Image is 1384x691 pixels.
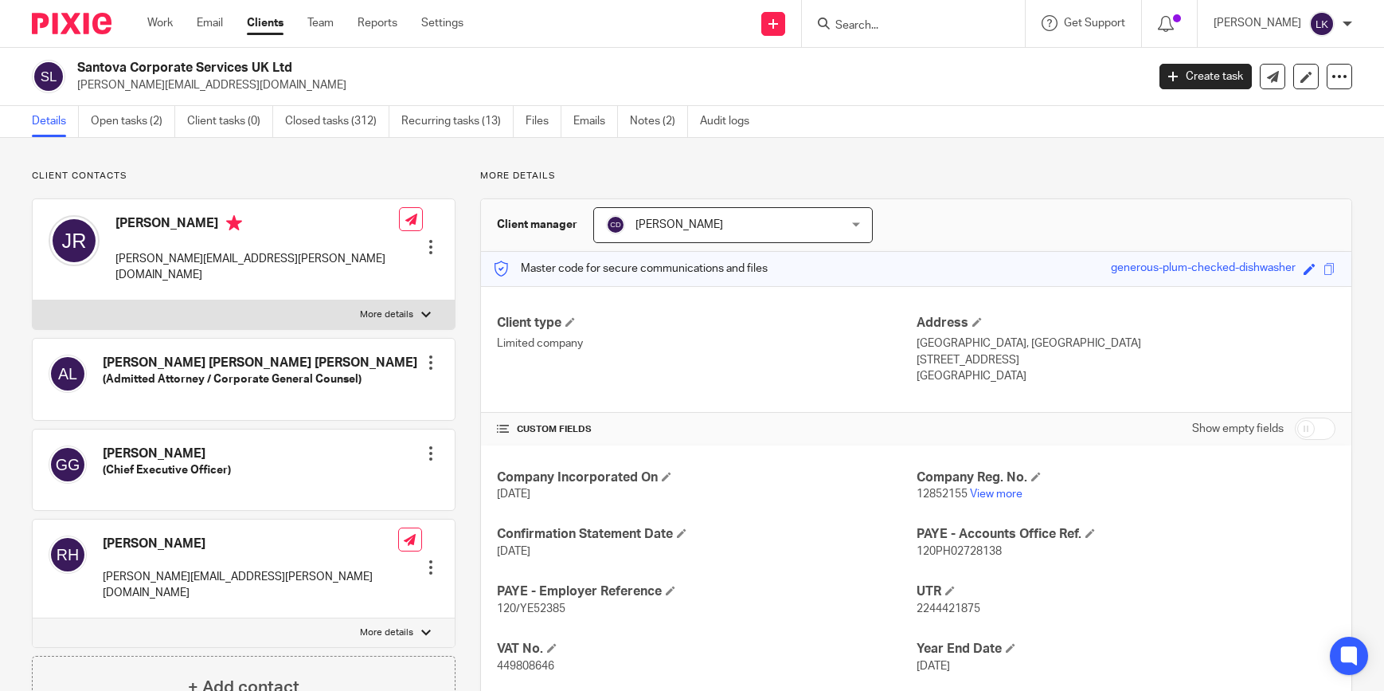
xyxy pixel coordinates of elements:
[115,215,399,235] h4: [PERSON_NAME]
[606,215,625,234] img: svg%3E
[917,469,1335,486] h4: Company Reg. No.
[480,170,1352,183] p: More details
[115,251,399,284] p: [PERSON_NAME][EMAIL_ADDRESS][PERSON_NAME][DOMAIN_NAME]
[1214,15,1301,31] p: [PERSON_NAME]
[917,641,1335,658] h4: Year End Date
[917,526,1335,543] h4: PAYE - Accounts Office Ref.
[91,106,175,137] a: Open tasks (2)
[497,469,916,486] h4: Company Incorporated On
[497,315,916,332] h4: Client type
[421,15,463,31] a: Settings
[401,106,514,137] a: Recurring tasks (13)
[917,603,980,614] span: 2244421875
[1192,421,1284,437] label: Show empty fields
[834,19,977,33] input: Search
[917,489,968,500] span: 12852155
[103,355,417,371] h4: [PERSON_NAME] [PERSON_NAME] [PERSON_NAME]
[32,13,111,34] img: Pixie
[147,15,173,31] a: Work
[497,661,554,672] span: 449808646
[1309,11,1335,37] img: svg%3E
[497,336,916,351] p: Limited company
[32,60,65,93] img: svg%3E
[360,626,413,639] p: More details
[360,308,413,321] p: More details
[32,106,79,137] a: Details
[187,106,273,137] a: Client tasks (0)
[285,106,389,137] a: Closed tasks (312)
[1064,18,1125,29] span: Get Support
[103,446,231,462] h4: [PERSON_NAME]
[917,336,1335,351] p: [GEOGRAPHIC_DATA], [GEOGRAPHIC_DATA]
[917,583,1335,600] h4: UTR
[49,446,87,484] img: svg%3E
[1111,260,1296,278] div: generous-plum-checked-dishwasher
[77,77,1136,93] p: [PERSON_NAME][EMAIL_ADDRESS][DOMAIN_NAME]
[497,489,530,500] span: [DATE]
[493,261,768,277] p: Master code for secure communications and files
[573,106,618,137] a: Emails
[103,569,398,602] p: [PERSON_NAME][EMAIL_ADDRESS][PERSON_NAME][DOMAIN_NAME]
[917,546,1002,557] span: 120PH02728138
[917,315,1335,332] h4: Address
[917,368,1335,384] p: [GEOGRAPHIC_DATA]
[49,355,87,393] img: svg%3E
[526,106,561,137] a: Files
[49,536,87,574] img: svg%3E
[307,15,334,31] a: Team
[358,15,397,31] a: Reports
[497,526,916,543] h4: Confirmation Statement Date
[49,215,100,266] img: svg%3E
[226,215,242,231] i: Primary
[497,546,530,557] span: [DATE]
[917,352,1335,368] p: [STREET_ADDRESS]
[700,106,761,137] a: Audit logs
[247,15,283,31] a: Clients
[917,661,950,672] span: [DATE]
[630,106,688,137] a: Notes (2)
[497,423,916,436] h4: CUSTOM FIELDS
[635,219,723,230] span: [PERSON_NAME]
[497,217,577,233] h3: Client manager
[103,536,398,552] h4: [PERSON_NAME]
[970,489,1022,500] a: View more
[103,371,417,387] h5: (Admitted Attorney / Corporate General Counsel)
[103,462,231,478] h5: (Chief Executive Officer)
[497,603,565,614] span: 120/YE52385
[197,15,223,31] a: Email
[497,583,916,600] h4: PAYE - Employer Reference
[497,641,916,658] h4: VAT No.
[77,60,924,77] h2: Santova Corporate Services UK Ltd
[1159,64,1252,89] a: Create task
[32,170,455,183] p: Client contacts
